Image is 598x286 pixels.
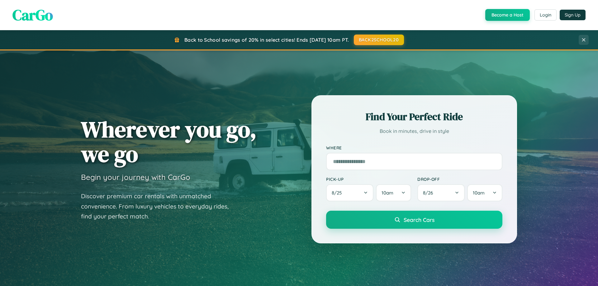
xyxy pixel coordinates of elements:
span: Back to School savings of 20% in select cities! Ends [DATE] 10am PT. [184,37,349,43]
span: 8 / 26 [423,190,436,196]
span: CarGo [12,5,53,25]
button: 10am [467,184,502,201]
label: Where [326,145,502,150]
p: Discover premium car rentals with unmatched convenience. From luxury vehicles to everyday rides, ... [81,191,237,222]
button: Login [534,9,557,21]
button: Search Cars [326,211,502,229]
button: 10am [376,184,411,201]
span: 10am [382,190,393,196]
label: Drop-off [417,176,502,182]
span: 10am [473,190,485,196]
button: BACK2SCHOOL20 [354,35,404,45]
button: 8/25 [326,184,373,201]
button: 8/26 [417,184,465,201]
span: 8 / 25 [332,190,345,196]
span: Search Cars [404,216,434,223]
h1: Wherever you go, we go [81,117,257,166]
label: Pick-up [326,176,411,182]
h3: Begin your journey with CarGo [81,172,190,182]
button: Sign Up [560,10,586,20]
p: Book in minutes, drive in style [326,127,502,136]
h2: Find Your Perfect Ride [326,110,502,124]
button: Become a Host [485,9,530,21]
